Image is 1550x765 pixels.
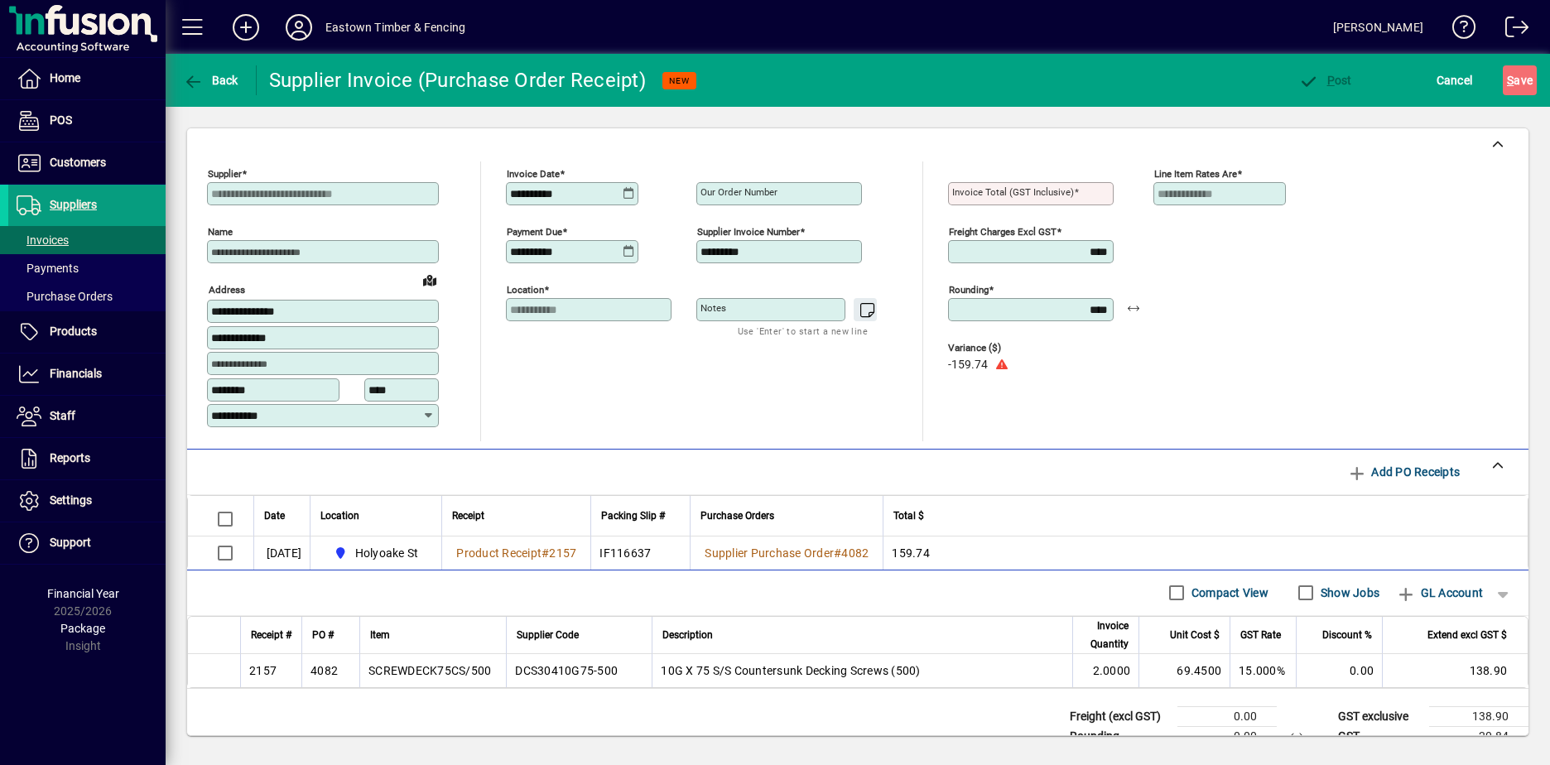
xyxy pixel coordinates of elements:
[166,65,257,95] app-page-header-button: Back
[1429,706,1528,726] td: 138.90
[952,186,1074,198] mat-label: Invoice Total (GST inclusive)
[1322,626,1372,644] span: Discount %
[1327,74,1335,87] span: P
[17,290,113,303] span: Purchase Orders
[700,186,777,198] mat-label: Our order number
[1493,3,1529,57] a: Logout
[949,226,1057,238] mat-label: Freight charges excl GST
[1341,457,1466,487] button: Add PO Receipts
[883,536,1528,570] td: 159.74
[948,343,1047,354] span: Variance ($)
[1507,74,1514,87] span: S
[893,507,1507,525] div: Total $
[601,507,680,525] div: Packing Slip #
[272,12,325,42] button: Profile
[549,546,576,560] span: 2157
[456,546,542,560] span: Product Receipt
[325,14,465,41] div: Eastown Timber & Fencing
[452,507,580,525] div: Receipt
[50,113,72,127] span: POS
[506,654,652,687] td: DCS30410G75-500
[8,522,166,564] a: Support
[47,587,119,600] span: Financial Year
[50,451,90,464] span: Reports
[50,493,92,507] span: Settings
[542,546,549,560] span: #
[1382,654,1528,687] td: 138.90
[8,480,166,522] a: Settings
[8,354,166,395] a: Financials
[1230,654,1296,687] td: 15.000%
[507,284,544,296] mat-label: Location
[1432,65,1477,95] button: Cancel
[948,358,988,372] span: -159.74
[8,311,166,353] a: Products
[1240,626,1281,644] span: GST Rate
[1177,706,1277,726] td: 0.00
[179,65,243,95] button: Back
[208,168,242,180] mat-label: Supplier
[601,507,665,525] span: Packing Slip #
[517,626,579,644] span: Supplier Code
[269,67,646,94] div: Supplier Invoice (Purchase Order Receipt)
[8,254,166,282] a: Payments
[50,325,97,338] span: Products
[8,438,166,479] a: Reports
[1317,585,1379,601] label: Show Jobs
[416,267,443,293] a: View on map
[183,74,238,87] span: Back
[50,198,97,211] span: Suppliers
[1298,74,1352,87] span: ost
[1440,3,1476,57] a: Knowledge Base
[8,58,166,99] a: Home
[1061,726,1177,746] td: Rounding
[1507,67,1533,94] span: ave
[1154,168,1237,180] mat-label: Line item rates are
[60,622,105,635] span: Package
[1061,706,1177,726] td: Freight (excl GST)
[320,507,359,525] span: Location
[697,226,800,238] mat-label: Supplier invoice number
[507,168,560,180] mat-label: Invoice date
[1347,459,1460,485] span: Add PO Receipts
[705,546,834,560] span: Supplier Purchase Order
[590,536,690,570] td: IF116637
[50,367,102,380] span: Financials
[1188,585,1268,601] label: Compact View
[267,545,302,561] span: [DATE]
[1330,726,1429,746] td: GST
[355,545,419,561] span: Holyoake St
[738,321,868,340] mat-hint: Use 'Enter' to start a new line
[1072,654,1138,687] td: 2.0000
[1333,14,1423,41] div: [PERSON_NAME]
[700,507,774,525] span: Purchase Orders
[251,626,291,644] span: Receipt #
[1429,726,1528,746] td: 20.84
[8,396,166,437] a: Staff
[240,654,301,687] td: 2157
[1294,65,1356,95] button: Post
[669,75,690,86] span: NEW
[1427,626,1507,644] span: Extend excl GST $
[50,536,91,549] span: Support
[17,233,69,247] span: Invoices
[1138,654,1230,687] td: 69.4500
[1170,626,1220,644] span: Unit Cost $
[8,226,166,254] a: Invoices
[301,654,359,687] td: 4082
[264,507,285,525] span: Date
[699,544,874,562] a: Supplier Purchase Order#4082
[1177,726,1277,746] td: 0.00
[208,226,233,238] mat-label: Name
[8,100,166,142] a: POS
[264,507,300,525] div: Date
[949,284,989,296] mat-label: Rounding
[841,546,869,560] span: 4082
[370,626,390,644] span: Item
[1083,617,1129,653] span: Invoice Quantity
[1396,580,1483,606] span: GL Account
[327,543,425,563] span: Holyoake St
[450,544,582,562] a: Product Receipt#2157
[50,409,75,422] span: Staff
[17,262,79,275] span: Payments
